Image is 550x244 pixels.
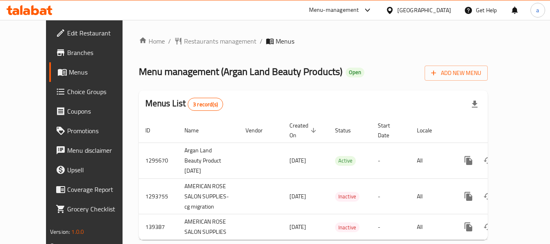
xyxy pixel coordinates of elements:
a: Upsell [49,160,138,180]
td: AMERICAN ROSE SALON SUPPLIES [178,214,239,240]
div: Export file [465,95,484,114]
div: Menu-management [309,5,359,15]
span: Active [335,156,356,165]
span: Coverage Report [67,185,131,194]
button: more [459,187,478,206]
span: Vendor [245,125,273,135]
span: 3 record(s) [188,101,223,108]
a: Grocery Checklist [49,199,138,219]
a: Edit Restaurant [49,23,138,43]
span: ID [145,125,161,135]
td: - [371,214,410,240]
a: Restaurants management [174,36,256,46]
button: more [459,151,478,170]
span: 1.0.0 [71,226,84,237]
span: Start Date [378,121,401,140]
button: Add New Menu [425,66,488,81]
button: Change Status [478,151,498,170]
a: Menu disclaimer [49,141,138,160]
div: [GEOGRAPHIC_DATA] [397,6,451,15]
span: [DATE] [289,191,306,202]
td: Argan Land Beauty Product [DATE] [178,143,239,178]
a: Menus [49,62,138,82]
button: Change Status [478,187,498,206]
li: / [260,36,263,46]
th: Actions [452,118,543,143]
span: Open [346,69,364,76]
span: Branches [67,48,131,57]
span: Coupons [67,106,131,116]
a: Promotions [49,121,138,141]
span: Grocery Checklist [67,204,131,214]
span: Choice Groups [67,87,131,97]
span: Menu management ( Argan Land Beauty Products ) [139,62,342,81]
span: Status [335,125,362,135]
li: / [168,36,171,46]
td: - [371,143,410,178]
span: Promotions [67,126,131,136]
span: Menu disclaimer [67,145,131,155]
span: Upsell [67,165,131,175]
div: Inactive [335,222,359,232]
span: Add New Menu [431,68,481,78]
td: All [410,178,452,214]
span: a [536,6,539,15]
span: Edit Restaurant [67,28,131,38]
td: AMERICAN ROSE SALON SUPPLIES-cg migration [178,178,239,214]
span: Restaurants management [184,36,256,46]
span: Inactive [335,223,359,232]
span: Name [184,125,209,135]
span: Menus [69,67,131,77]
nav: breadcrumb [139,36,488,46]
div: Total records count [188,98,223,111]
a: Home [139,36,165,46]
a: Coupons [49,101,138,121]
span: Version: [50,226,70,237]
a: Choice Groups [49,82,138,101]
span: Inactive [335,192,359,201]
td: 139387 [139,214,178,240]
a: Coverage Report [49,180,138,199]
h2: Menus List [145,97,223,111]
div: Active [335,156,356,166]
span: Created On [289,121,319,140]
table: enhanced table [139,118,543,240]
span: [DATE] [289,222,306,232]
button: more [459,217,478,237]
span: [DATE] [289,155,306,166]
td: 1293755 [139,178,178,214]
td: 1295670 [139,143,178,178]
button: Change Status [478,217,498,237]
td: - [371,178,410,214]
span: Locale [417,125,443,135]
td: All [410,214,452,240]
a: Branches [49,43,138,62]
span: Menus [276,36,294,46]
td: All [410,143,452,178]
div: Open [346,68,364,77]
